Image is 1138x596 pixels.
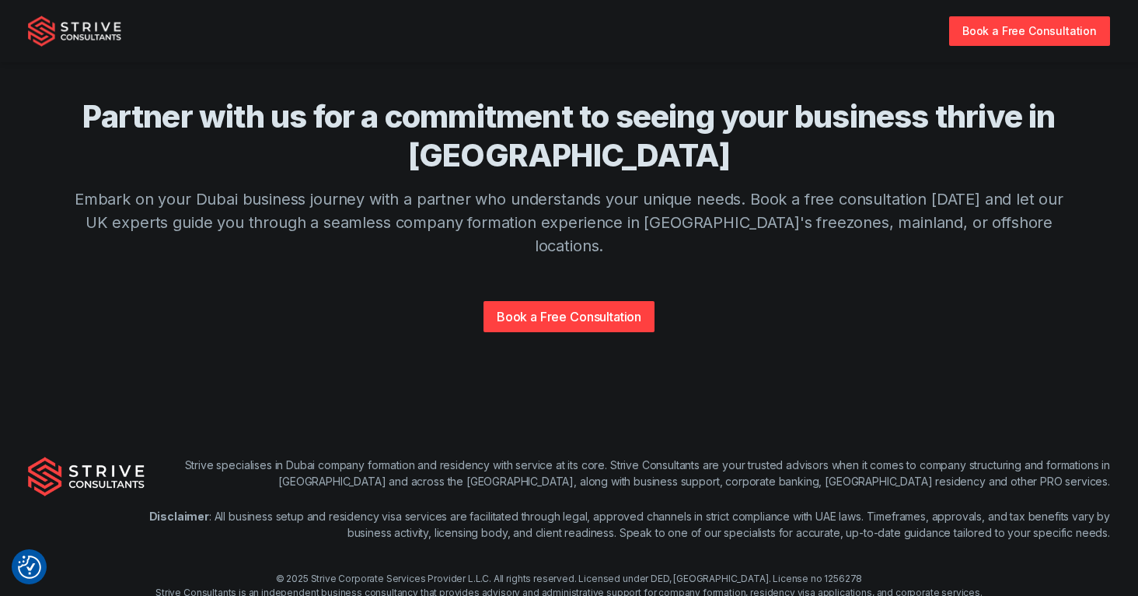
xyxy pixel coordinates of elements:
[72,188,1066,258] p: Embark on your Dubai business journey with a partner who understands your unique needs. Book a fr...
[483,301,655,332] a: Book a Free Consultation
[145,457,1110,489] p: Strive specialises in Dubai company formation and residency with service at its core. Strive Cons...
[145,508,1110,541] p: : All business setup and residency visa services are facilitated through legal, approved channels...
[949,16,1110,45] a: Book a Free Consultation
[149,510,209,523] strong: Disclaimer
[28,16,121,47] img: Strive Consultants
[18,556,41,579] button: Consent Preferences
[28,457,145,496] img: Strive Consultants
[18,556,41,579] img: Revisit consent button
[72,97,1066,175] h4: Partner with us for a commitment to seeing your business thrive in [GEOGRAPHIC_DATA]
